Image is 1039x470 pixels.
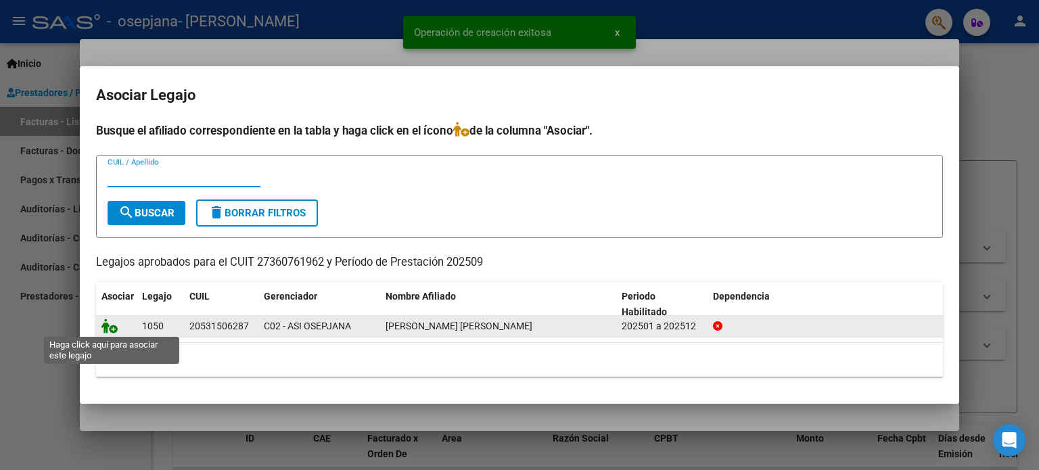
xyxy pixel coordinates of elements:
span: CUIL [189,291,210,302]
span: Gerenciador [264,291,317,302]
span: GALLARDO FRANCISCO DAVID [386,321,532,331]
button: Buscar [108,201,185,225]
p: Legajos aprobados para el CUIT 27360761962 y Período de Prestación 202509 [96,254,943,271]
span: Buscar [118,207,175,219]
span: Legajo [142,291,172,302]
h2: Asociar Legajo [96,83,943,108]
h4: Busque el afiliado correspondiente en la tabla y haga click en el ícono de la columna "Asociar". [96,122,943,139]
span: Asociar [101,291,134,302]
mat-icon: search [118,204,135,220]
span: 1050 [142,321,164,331]
span: C02 - ASI OSEPJANA [264,321,351,331]
datatable-header-cell: Nombre Afiliado [380,282,616,327]
datatable-header-cell: Dependencia [708,282,944,327]
div: 202501 a 202512 [622,319,702,334]
datatable-header-cell: Gerenciador [258,282,380,327]
div: Open Intercom Messenger [993,424,1025,456]
span: Periodo Habilitado [622,291,667,317]
mat-icon: delete [208,204,225,220]
datatable-header-cell: CUIL [184,282,258,327]
button: Borrar Filtros [196,199,318,227]
div: 20531506287 [189,319,249,334]
div: 1 registros [96,343,943,377]
span: Nombre Afiliado [386,291,456,302]
datatable-header-cell: Asociar [96,282,137,327]
datatable-header-cell: Legajo [137,282,184,327]
span: Dependencia [713,291,770,302]
span: Borrar Filtros [208,207,306,219]
datatable-header-cell: Periodo Habilitado [616,282,708,327]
